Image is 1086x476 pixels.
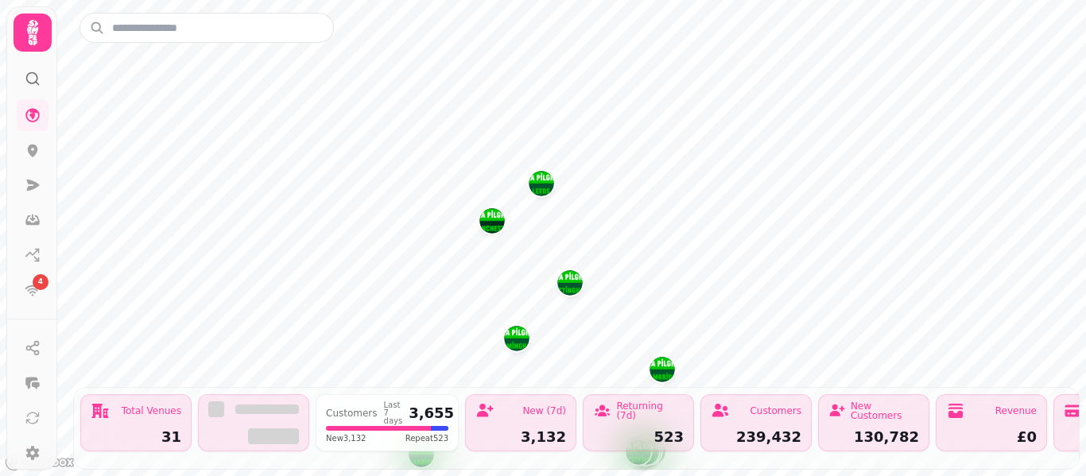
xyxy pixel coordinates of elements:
button: MANCHESTER [479,208,505,234]
div: 3,655 [409,406,454,420]
div: Revenue [995,406,1037,416]
span: New 3,132 [326,432,366,444]
button: NOTTINGHAM [557,270,583,296]
div: Returning (7d) [616,401,684,420]
div: Map marker [650,357,675,387]
div: Map marker [504,326,529,356]
div: Map marker [479,208,505,238]
div: 239,432 [711,430,801,444]
div: 130,782 [828,430,919,444]
button: CAMBRIDGE [650,357,675,382]
div: Map marker [529,171,554,201]
div: Last 7 days [384,401,403,425]
div: New Customers [851,401,919,420]
div: 3,132 [475,430,566,444]
span: 4 [38,277,43,288]
button: LEEDS [529,171,554,196]
div: Total Venues [122,406,181,416]
div: £0 [946,430,1037,444]
div: Map marker [557,270,583,300]
a: 4 [17,274,48,306]
div: Customers [750,406,801,416]
div: 31 [91,430,181,444]
span: Repeat 523 [405,432,448,444]
div: 523 [593,430,684,444]
div: Customers [326,408,378,418]
div: New (7d) [522,406,566,416]
a: Mapbox logo [5,453,75,471]
button: Birmingham [504,326,529,351]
